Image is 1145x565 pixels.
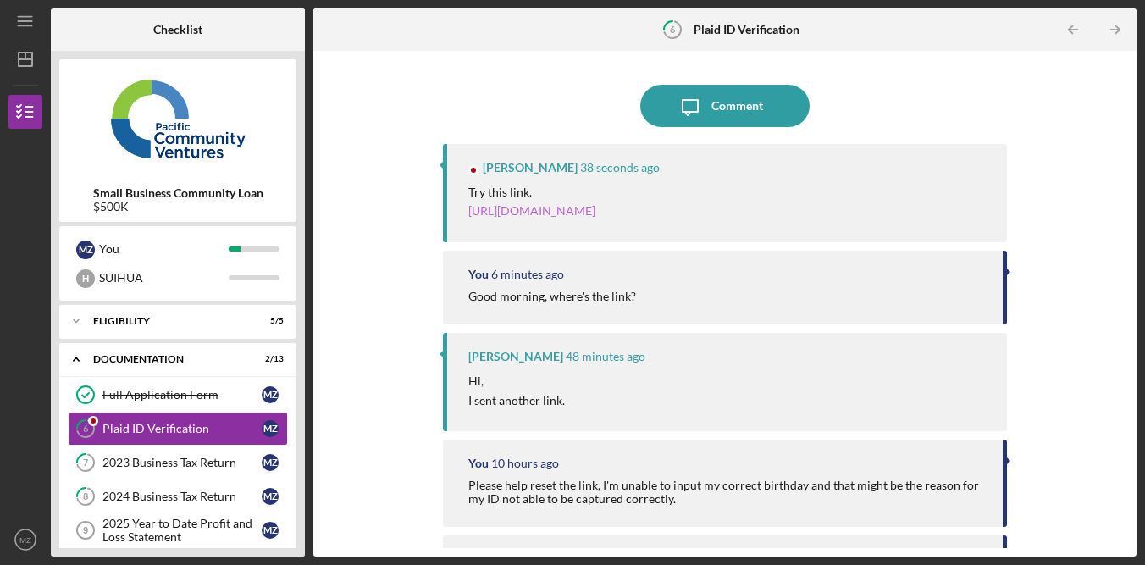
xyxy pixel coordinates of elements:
[68,412,288,446] a: 6Plaid ID VerificationMZ
[59,68,296,169] img: Product logo
[491,457,559,470] time: 2025-09-15 07:15
[99,263,229,292] div: SUIHUA
[670,24,676,35] tspan: 6
[93,354,241,364] div: Documentation
[253,354,284,364] div: 2 / 13
[262,420,279,437] div: M Z
[8,523,42,557] button: MZ
[76,241,95,259] div: M Z
[468,391,565,410] p: I sent another link.
[468,372,565,391] p: Hi,
[19,535,31,545] text: MZ
[566,350,645,363] time: 2025-09-15 16:55
[102,422,262,435] div: Plaid ID Verification
[83,457,89,468] tspan: 7
[711,85,763,127] div: Comment
[68,513,288,547] a: 92025 Year to Date Profit and Loss StatementMZ
[93,186,263,200] b: Small Business Community Loan
[68,479,288,513] a: 82024 Business Tax ReturnMZ
[102,388,262,402] div: Full Application Form
[153,23,202,36] b: Checklist
[580,161,660,174] time: 2025-09-15 17:43
[99,235,229,263] div: You
[83,491,88,502] tspan: 8
[468,290,636,303] div: Good morning, where's the link?
[483,161,578,174] div: [PERSON_NAME]
[468,203,595,218] a: [URL][DOMAIN_NAME]
[102,456,262,469] div: 2023 Business Tax Return
[468,479,986,506] div: Please help reset the link, I'm unable to input my correct birthday and that might be the reason ...
[262,386,279,403] div: M Z
[468,268,489,281] div: You
[468,183,595,202] p: Try this link.
[468,350,563,363] div: [PERSON_NAME]
[102,490,262,503] div: 2024 Business Tax Return
[640,85,810,127] button: Comment
[93,316,241,326] div: Eligibility
[76,269,95,288] div: H
[68,378,288,412] a: Full Application FormMZ
[93,200,263,213] div: $500K
[694,23,799,36] b: Plaid ID Verification
[253,316,284,326] div: 5 / 5
[491,268,564,281] time: 2025-09-15 17:37
[83,424,89,435] tspan: 6
[262,454,279,471] div: M Z
[83,525,88,535] tspan: 9
[262,488,279,505] div: M Z
[68,446,288,479] a: 72023 Business Tax ReturnMZ
[468,457,489,470] div: You
[262,522,279,539] div: M Z
[102,517,262,544] div: 2025 Year to Date Profit and Loss Statement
